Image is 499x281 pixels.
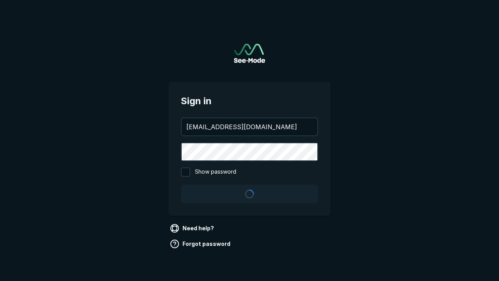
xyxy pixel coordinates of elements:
span: Show password [195,167,236,177]
input: your@email.com [182,118,317,135]
a: Forgot password [168,238,234,250]
span: Sign in [181,94,318,108]
a: Go to sign in [234,44,265,63]
a: Need help? [168,222,217,235]
img: See-Mode Logo [234,44,265,63]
